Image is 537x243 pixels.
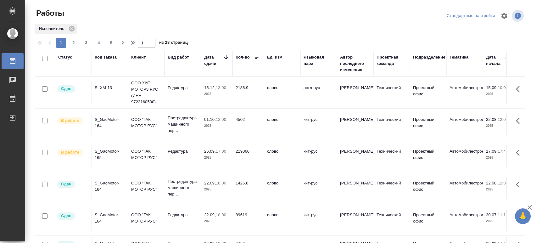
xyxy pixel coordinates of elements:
p: 12:00 [498,117,508,122]
div: Исполнитель выполняет работу [57,116,88,125]
p: 26.09, [204,149,216,154]
p: 18:00 [216,212,226,217]
p: Автомобилестроение [450,116,480,123]
p: ООО "ГАК МОТОР РУС" [131,116,161,129]
button: Здесь прячутся важные кнопки [512,209,527,224]
td: слово [264,177,300,199]
td: кит-рус [300,145,337,167]
div: Кол-во [236,54,250,60]
p: Редактура [168,148,198,155]
button: 2 [69,38,79,48]
p: 10:00 [498,85,508,90]
p: 12:00 [216,117,226,122]
td: [PERSON_NAME] [337,113,373,135]
div: Исполнитель выполняет работу [57,148,88,157]
p: 2025 [204,218,229,224]
div: Код заказа [95,54,117,60]
p: 2025 [204,91,229,97]
p: Сдан [61,213,71,219]
p: 12:00 [498,181,508,185]
p: 22.08, [486,117,498,122]
p: 22.08, [486,181,498,185]
p: 17.09, [486,149,498,154]
p: 2025 [204,186,229,193]
p: 17:00 [216,149,226,154]
p: 2025 [486,91,511,97]
td: Технический [373,145,410,167]
td: кит-рус [300,113,337,135]
button: Здесь прячутся важные кнопки [512,177,527,192]
button: Здесь прячутся важные кнопки [512,145,527,160]
p: 2025 [204,155,229,161]
p: 22.09, [204,212,216,217]
div: Исполнитель [35,24,77,34]
p: Исполнитель [39,25,66,32]
p: 11:16 [498,212,508,217]
p: 22.09, [204,181,216,185]
td: кит-рус [300,177,337,199]
td: 219060 [232,145,264,167]
span: 🙏 [517,210,528,223]
td: Технический [373,113,410,135]
td: 89619 [232,209,264,231]
td: 1426.8 [232,177,264,199]
p: Редактура [168,212,198,218]
td: Технический [373,82,410,104]
td: Проектный офис [410,82,446,104]
p: 17:49 [498,149,508,154]
p: 18:00 [216,181,226,185]
span: из 28 страниц [159,39,188,48]
p: В работе [61,149,79,155]
p: Постредактура машинного пер... [168,115,198,134]
div: Менеджер проверил работу исполнителя, передает ее на следующий этап [57,212,88,220]
p: 30.07, [486,212,498,217]
p: 15.09, [486,85,498,90]
p: 2025 [486,155,511,161]
p: Сдан [61,181,71,187]
div: S_XM-13 [95,85,125,91]
div: Клиент [131,54,146,60]
p: Редактура [168,85,198,91]
td: [PERSON_NAME] [337,209,373,231]
td: 2186.9 [232,82,264,104]
td: Проектный офис [410,145,446,167]
td: [PERSON_NAME] [337,177,373,199]
p: ООО "ГАК МОТОР РУС" [131,180,161,193]
div: Подразделение [413,54,445,60]
td: [PERSON_NAME] [337,145,373,167]
div: S_GacMotor-165 [95,148,125,161]
button: 3 [81,38,91,48]
div: Тематика [450,54,468,60]
div: Языковая пара [304,54,334,67]
td: кит-рус [300,209,337,231]
td: Проектный офис [410,113,446,135]
td: 4502 [232,113,264,135]
td: Технический [373,209,410,231]
div: split button [445,11,497,21]
td: Технический [373,177,410,199]
button: Здесь прячутся важные кнопки [512,82,527,97]
p: Автомобилестроение [450,180,480,186]
span: 4 [94,40,104,46]
p: В работе [61,117,79,124]
p: 2025 [486,186,511,193]
p: Сдан [61,86,71,92]
div: Статус [58,54,72,60]
p: ООО "ГАК МОТОР РУС" [131,148,161,161]
span: 2 [69,40,79,46]
p: Автомобилестроение [450,148,480,155]
p: ООО ХИТ МОТОРЗ РУС (ИНН 9723160500) [131,80,161,105]
td: слово [264,113,300,135]
span: Настроить таблицу [497,8,512,23]
p: Автомобилестроение [450,85,480,91]
span: 5 [106,40,116,46]
div: Вид работ [168,54,189,60]
td: слово [264,145,300,167]
td: англ-рус [300,82,337,104]
p: ООО "ГАК МОТОР РУС" [131,212,161,224]
button: 🙏 [515,208,531,224]
span: Работы [35,8,64,18]
div: Автор последнего изменения [340,54,370,73]
div: Менеджер проверил работу исполнителя, передает ее на следующий этап [57,180,88,189]
p: Постредактура машинного пер... [168,178,198,197]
